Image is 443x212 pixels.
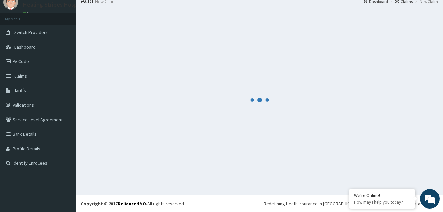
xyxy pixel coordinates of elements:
div: Redefining Heath Insurance in [GEOGRAPHIC_DATA] using Telemedicine and Data Science! [264,200,438,207]
a: Online [23,11,39,16]
div: Minimize live chat window [108,3,124,19]
span: Switch Providers [14,29,48,35]
p: Healing Stripes Hospital [23,2,86,8]
div: We're Online! [354,193,410,198]
a: RelianceHMO [118,201,146,207]
strong: Copyright © 2017 . [81,201,147,207]
footer: All rights reserved. [76,195,443,212]
p: How may I help you today? [354,199,410,205]
span: Dashboard [14,44,36,50]
span: We're online! [38,64,91,130]
svg: audio-loading [250,90,269,110]
div: Chat with us now [34,37,111,46]
span: Claims [14,73,27,79]
img: d_794563401_company_1708531726252_794563401 [12,33,27,50]
span: Tariffs [14,88,26,93]
textarea: Type your message and hit 'Enter' [3,142,126,165]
